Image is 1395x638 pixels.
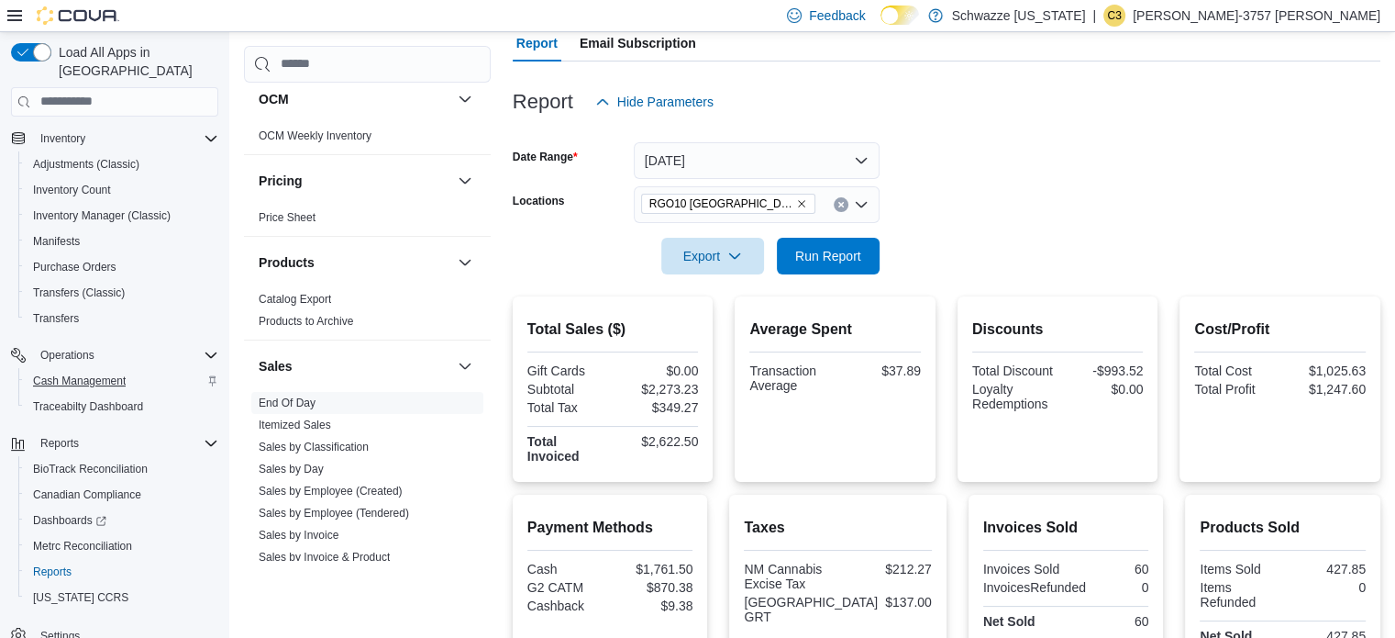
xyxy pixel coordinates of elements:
[259,253,315,272] h3: Products
[26,282,132,304] a: Transfers (Classic)
[33,234,80,249] span: Manifests
[33,128,93,150] button: Inventory
[983,614,1035,629] strong: Net Sold
[33,157,139,172] span: Adjustments (Classic)
[26,587,218,609] span: Washington CCRS
[527,434,580,464] strong: Total Invoiced
[795,247,861,265] span: Run Report
[839,364,921,378] div: $37.89
[259,507,409,520] a: Sales by Employee (Tendered)
[26,179,118,201] a: Inventory Count
[259,314,353,329] span: Products to Archive
[33,285,125,300] span: Transfers (Classic)
[259,440,369,454] span: Sales by Classification
[33,344,102,366] button: Operations
[40,348,94,363] span: Operations
[796,198,807,209] button: Remove RGO10 Santa Fe from selection in this group
[527,580,606,595] div: G2 CATM
[259,211,316,224] a: Price Sheet
[527,364,609,378] div: Gift Cards
[26,458,218,480] span: BioTrack Reconciliation
[33,513,106,528] span: Dashboards
[983,517,1149,539] h2: Invoices Sold
[18,533,226,559] button: Metrc Reconciliation
[616,364,698,378] div: $0.00
[51,43,218,80] span: Load All Apps in [GEOGRAPHIC_DATA]
[777,238,880,274] button: Run Report
[1092,5,1096,27] p: |
[259,315,353,328] a: Products to Archive
[18,306,226,331] button: Transfers
[18,280,226,306] button: Transfers (Classic)
[880,6,919,25] input: Dark Mode
[1284,364,1366,378] div: $1,025.63
[33,311,79,326] span: Transfers
[454,252,476,274] button: Products
[1194,382,1276,397] div: Total Profit
[26,396,150,418] a: Traceabilty Dashboard
[33,539,132,554] span: Metrc Reconciliation
[26,205,178,227] a: Inventory Manager (Classic)
[1287,580,1366,595] div: 0
[18,508,226,533] a: Dashboards
[749,364,831,393] div: Transaction Average
[33,128,218,150] span: Inventory
[1061,364,1143,378] div: -$993.52
[26,535,139,557] a: Metrc Reconciliation
[259,90,450,108] button: OCM
[454,355,476,377] button: Sales
[527,382,609,397] div: Subtotal
[259,419,331,431] a: Itemized Sales
[1200,562,1279,576] div: Items Sold
[516,25,558,62] span: Report
[513,194,565,208] label: Locations
[842,562,932,576] div: $212.27
[1287,562,1366,576] div: 427.85
[527,400,609,415] div: Total Tax
[26,308,86,330] a: Transfers
[26,396,218,418] span: Traceabilty Dashboard
[1093,580,1149,595] div: 0
[259,90,289,108] h3: OCM
[33,432,218,454] span: Reports
[33,565,72,579] span: Reports
[26,282,218,304] span: Transfers (Classic)
[33,590,128,605] span: [US_STATE] CCRS
[513,150,578,164] label: Date Range
[18,151,226,177] button: Adjustments (Classic)
[749,319,921,341] h2: Average Spent
[33,374,126,388] span: Cash Management
[33,260,116,274] span: Purchase Orders
[26,458,155,480] a: BioTrack Reconciliation
[1107,5,1121,27] span: C3
[672,238,753,274] span: Export
[259,210,316,225] span: Price Sheet
[259,551,390,564] a: Sales by Invoice & Product
[614,562,692,576] div: $1,761.50
[26,535,218,557] span: Metrc Reconciliation
[33,487,141,502] span: Canadian Compliance
[983,580,1086,595] div: InvoicesRefunded
[259,484,403,498] span: Sales by Employee (Created)
[26,230,87,252] a: Manifests
[259,463,324,476] a: Sales by Day
[259,357,293,375] h3: Sales
[26,484,218,506] span: Canadian Compliance
[880,25,881,26] span: Dark Mode
[259,129,371,142] a: OCM Weekly Inventory
[744,562,834,591] div: NM Cannabis Excise Tax
[834,197,848,212] button: Clear input
[244,125,491,154] div: OCM
[259,441,369,453] a: Sales by Classification
[26,587,136,609] a: [US_STATE] CCRS
[744,595,878,624] div: [GEOGRAPHIC_DATA] GRT
[26,308,218,330] span: Transfers
[26,484,149,506] a: Canadian Compliance
[259,550,390,565] span: Sales by Invoice & Product
[259,172,302,190] h3: Pricing
[527,562,606,576] div: Cash
[580,25,696,62] span: Email Subscription
[527,599,606,613] div: Cashback
[26,153,218,175] span: Adjustments (Classic)
[1194,319,1366,341] h2: Cost/Profit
